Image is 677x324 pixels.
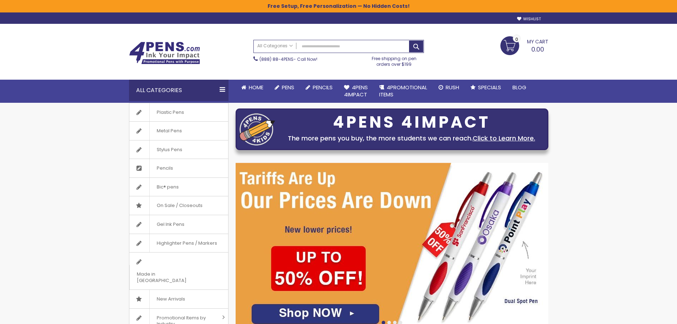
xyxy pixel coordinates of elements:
div: Free shipping on pen orders over $199 [364,53,424,67]
img: 4Pens Custom Pens and Promotional Products [129,42,200,64]
a: Stylus Pens [129,140,228,159]
a: Metal Pens [129,122,228,140]
a: Wishlist [517,16,541,22]
span: 4PROMOTIONAL ITEMS [379,84,427,98]
span: On Sale / Closeouts [149,196,210,215]
span: Blog [512,84,526,91]
a: Pencils [129,159,228,177]
img: four_pen_logo.png [240,113,275,145]
a: 4Pens4impact [338,80,374,103]
a: New Arrivals [129,290,228,308]
span: Gel Ink Pens [149,215,192,234]
a: All Categories [254,40,296,52]
a: (888) 88-4PENS [259,56,294,62]
span: 0 [515,36,518,43]
a: 0.00 0 [500,36,548,54]
span: Pens [282,84,294,91]
a: Gel Ink Pens [129,215,228,234]
span: Bic® pens [149,178,186,196]
span: Home [249,84,263,91]
span: - Call Now! [259,56,317,62]
span: Specials [478,84,501,91]
span: 4Pens 4impact [344,84,368,98]
a: Pens [269,80,300,95]
a: Made in [GEOGRAPHIC_DATA] [129,253,228,290]
a: 4PROMOTIONALITEMS [374,80,433,103]
span: Pencils [149,159,180,177]
span: 0.00 [531,45,544,54]
div: The more pens you buy, the more students we can reach. [279,133,544,143]
a: Rush [433,80,465,95]
a: Click to Learn More. [473,134,535,143]
a: Home [236,80,269,95]
a: Plastic Pens [129,103,228,122]
span: Made in [GEOGRAPHIC_DATA] [129,265,210,290]
a: Highlighter Pens / Markers [129,234,228,253]
span: Metal Pens [149,122,189,140]
a: Specials [465,80,507,95]
span: Highlighter Pens / Markers [149,234,224,253]
a: On Sale / Closeouts [129,196,228,215]
span: All Categories [257,43,293,49]
span: Rush [446,84,459,91]
span: Stylus Pens [149,140,189,159]
a: Bic® pens [129,178,228,196]
a: Pencils [300,80,338,95]
div: All Categories [129,80,229,101]
span: Pencils [313,84,333,91]
span: Plastic Pens [149,103,191,122]
div: 4PENS 4IMPACT [279,115,544,130]
a: Blog [507,80,532,95]
span: New Arrivals [149,290,192,308]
